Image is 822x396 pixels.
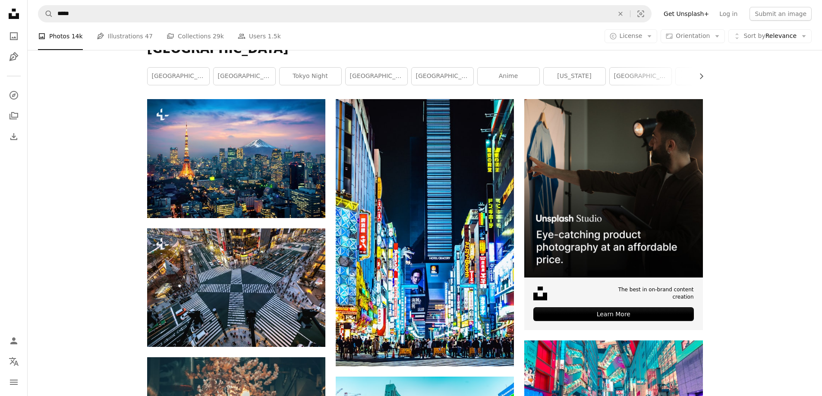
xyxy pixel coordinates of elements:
a: anime [478,68,539,85]
a: Users 1.5k [238,22,281,50]
button: scroll list to the right [693,68,703,85]
a: Log in [714,7,743,21]
img: photo of people crossing road [336,99,514,366]
img: Aerial view of Tokyo cityscape with Fuji mountain in Japan. [147,99,325,218]
a: Get Unsplash+ [658,7,714,21]
a: Log in / Sign up [5,332,22,349]
a: Aerial view of Tokyo cityscape with Fuji mountain in Japan. [147,155,325,162]
button: Menu [5,374,22,391]
a: [GEOGRAPHIC_DATA] [214,68,275,85]
span: Sort by [743,32,765,39]
a: Collections [5,107,22,125]
img: Aerial view of intersection in Ginza, Tokyo, Japan at night. [147,228,325,347]
a: Download History [5,128,22,145]
span: The best in on-brand content creation [595,286,693,301]
form: Find visuals sitewide [38,5,652,22]
button: Clear [611,6,630,22]
div: Learn More [533,307,693,321]
a: Explore [5,87,22,104]
span: 1.5k [268,31,281,41]
a: city [676,68,737,85]
a: tokyo night [280,68,341,85]
span: Orientation [676,32,710,39]
span: 47 [145,31,153,41]
a: photo of people crossing road [336,229,514,237]
button: Orientation [661,29,725,43]
button: Visual search [630,6,651,22]
a: Illustrations 47 [97,22,153,50]
a: Collections 29k [167,22,224,50]
a: Photos [5,28,22,45]
a: [GEOGRAPHIC_DATA] [610,68,671,85]
a: Home — Unsplash [5,5,22,24]
button: Submit an image [750,7,812,21]
button: Language [5,353,22,370]
a: The best in on-brand content creationLearn More [524,99,702,330]
span: Relevance [743,32,797,41]
a: [GEOGRAPHIC_DATA] [346,68,407,85]
a: Aerial view of intersection in Ginza, Tokyo, Japan at night. [147,284,325,291]
button: Search Unsplash [38,6,53,22]
a: [GEOGRAPHIC_DATA] [148,68,209,85]
span: License [620,32,642,39]
img: file-1715714098234-25b8b4e9d8faimage [524,99,702,277]
button: Sort byRelevance [728,29,812,43]
a: Illustrations [5,48,22,65]
button: License [605,29,658,43]
img: file-1631678316303-ed18b8b5cb9cimage [533,287,547,300]
a: [GEOGRAPHIC_DATA] [412,68,473,85]
a: [US_STATE] [544,68,605,85]
span: 29k [213,31,224,41]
